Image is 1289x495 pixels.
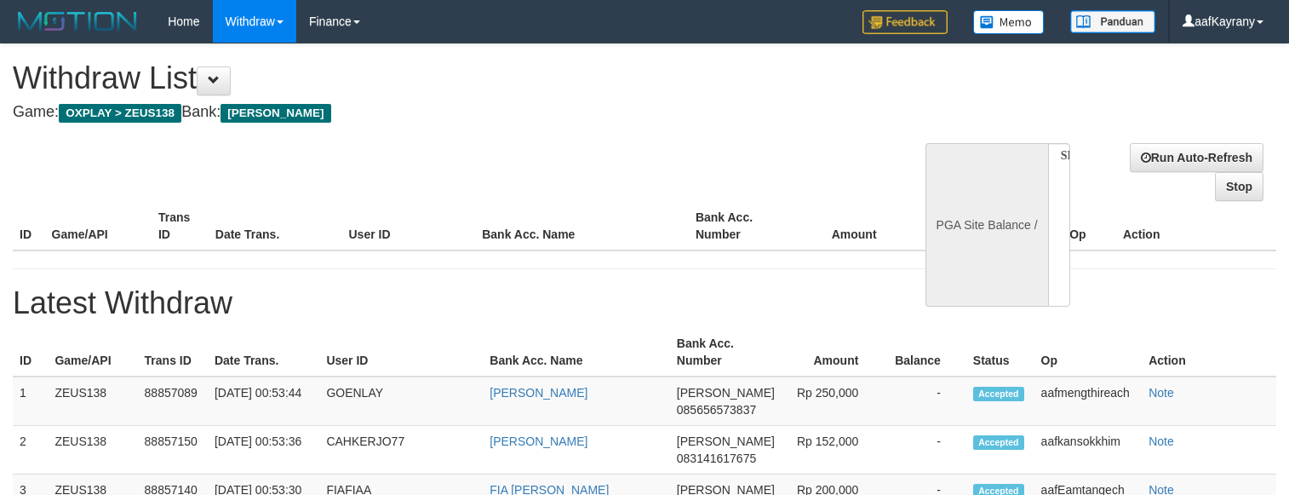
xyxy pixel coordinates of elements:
[788,377,885,426] td: Rp 250,000
[490,386,587,400] a: [PERSON_NAME]
[677,435,775,448] span: [PERSON_NAME]
[13,104,842,121] h4: Game: Bank:
[319,377,483,426] td: GOENLAY
[689,202,795,250] th: Bank Acc. Number
[208,426,319,475] td: [DATE] 00:53:36
[13,328,48,377] th: ID
[788,328,885,377] th: Amount
[884,426,965,475] td: -
[788,426,885,475] td: Rp 152,000
[138,377,208,426] td: 88857089
[48,426,137,475] td: ZEUS138
[973,435,1024,450] span: Accepted
[45,202,152,250] th: Game/API
[319,426,483,475] td: CAHKERJO77
[973,387,1024,401] span: Accepted
[884,328,965,377] th: Balance
[862,10,948,34] img: Feedback.jpg
[1116,202,1276,250] th: Action
[209,202,342,250] th: Date Trans.
[1149,386,1174,400] a: Note
[59,104,181,123] span: OXPLAY > ZEUS138
[973,10,1045,34] img: Button%20Memo.svg
[677,403,756,417] span: 085656573837
[13,286,1276,320] h1: Latest Withdraw
[221,104,330,123] span: [PERSON_NAME]
[208,377,319,426] td: [DATE] 00:53:44
[13,202,45,250] th: ID
[319,328,483,377] th: User ID
[475,202,689,250] th: Bank Acc. Name
[208,328,319,377] th: Date Trans.
[1130,143,1263,172] a: Run Auto-Refresh
[1070,10,1155,33] img: panduan.png
[138,426,208,475] td: 88857150
[925,143,1048,307] div: PGA Site Balance /
[138,328,208,377] th: Trans ID
[677,386,775,400] span: [PERSON_NAME]
[13,426,48,475] td: 2
[966,328,1034,377] th: Status
[670,328,788,377] th: Bank Acc. Number
[48,377,137,426] td: ZEUS138
[902,202,1000,250] th: Balance
[1034,426,1143,475] td: aafkansokkhim
[677,452,756,465] span: 083141617675
[152,202,209,250] th: Trans ID
[342,202,476,250] th: User ID
[795,202,902,250] th: Amount
[48,328,137,377] th: Game/API
[1034,377,1143,426] td: aafmengthireach
[1215,172,1263,201] a: Stop
[1063,202,1116,250] th: Op
[13,377,48,426] td: 1
[884,377,965,426] td: -
[490,435,587,448] a: [PERSON_NAME]
[13,61,842,95] h1: Withdraw List
[1034,328,1143,377] th: Op
[483,328,669,377] th: Bank Acc. Name
[1142,328,1276,377] th: Action
[1149,435,1174,448] a: Note
[13,9,142,34] img: MOTION_logo.png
